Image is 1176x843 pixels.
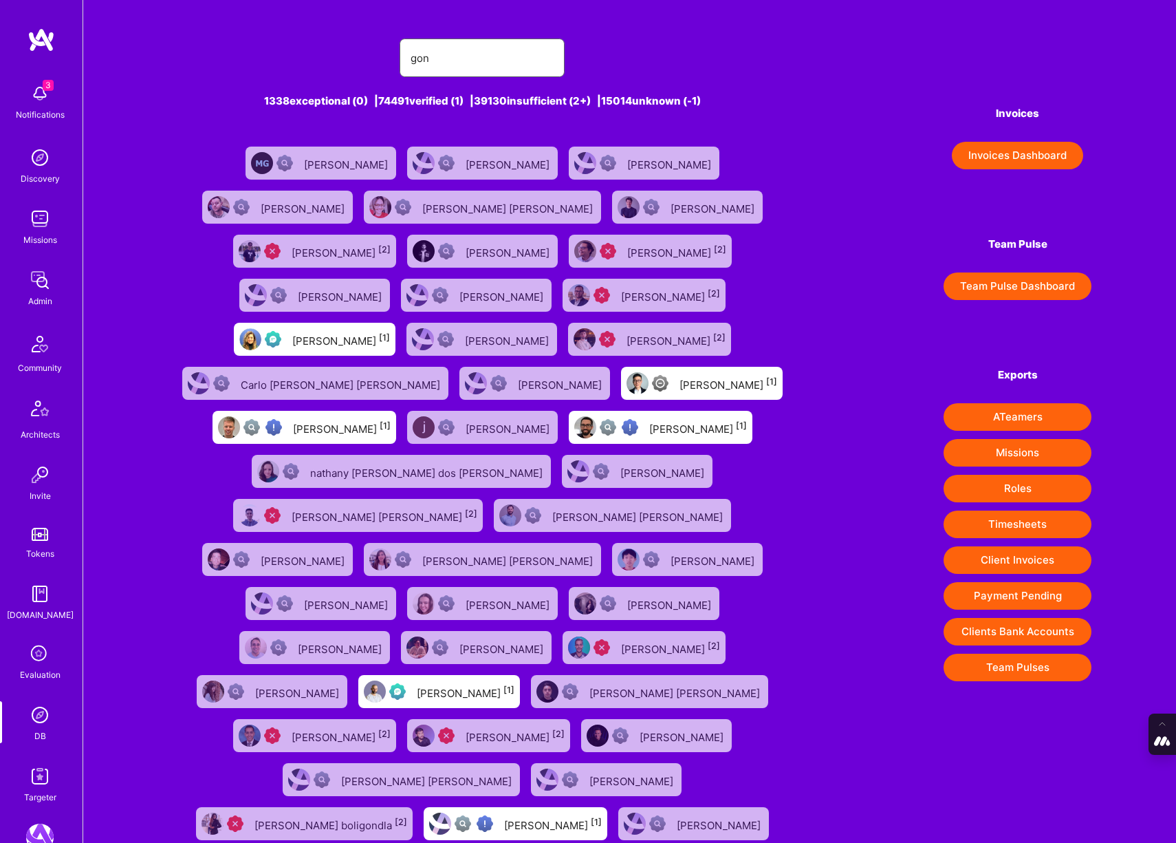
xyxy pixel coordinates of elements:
img: Not Scrubbed [437,331,454,348]
img: Not Scrubbed [213,375,230,392]
a: User AvatarNot Scrubbed[PERSON_NAME] [197,185,358,229]
img: Not Scrubbed [438,419,455,436]
div: Carlo [PERSON_NAME] [PERSON_NAME] [241,374,443,392]
img: Not fully vetted [243,419,260,436]
a: User AvatarNot Scrubbed[PERSON_NAME] [191,670,353,714]
img: Not Scrubbed [649,815,666,832]
img: Not Scrubbed [283,463,299,480]
img: User Avatar [412,328,434,350]
button: Roles [944,475,1091,502]
img: User Avatar [239,504,261,526]
img: User Avatar [239,328,261,350]
img: Architects [23,394,56,427]
img: Evaluation Call Pending [389,683,406,700]
img: Not Scrubbed [438,595,455,612]
a: User AvatarNot Scrubbed[PERSON_NAME] [401,317,563,361]
sup: [2] [378,244,391,255]
a: User AvatarUnqualified[PERSON_NAME][2] [228,229,402,273]
a: User AvatarNot Scrubbed[PERSON_NAME] [PERSON_NAME] [277,758,525,802]
a: User AvatarNot Scrubbed[PERSON_NAME] [525,758,687,802]
img: Admin Search [26,701,54,729]
img: User Avatar [239,725,261,747]
img: Not Scrubbed [228,683,244,700]
img: User Avatar [568,637,590,659]
img: User Avatar [536,769,558,791]
img: User Avatar [239,240,261,262]
img: User Avatar [465,372,487,394]
a: User AvatarNot Scrubbed[PERSON_NAME] [556,449,718,493]
div: [PERSON_NAME] [PERSON_NAME] [341,771,514,789]
img: User Avatar [587,725,609,747]
img: User Avatar [499,504,521,526]
button: Missions [944,439,1091,467]
img: Not Scrubbed [432,639,448,656]
a: User AvatarUnqualified[PERSON_NAME][2] [228,714,402,758]
sup: [2] [708,641,720,651]
div: [PERSON_NAME] [627,242,726,260]
div: 1338 exceptional (0) | 74491 verified (1) | 39130 insufficient (2+) | 15014 unknown (-1) [168,94,797,108]
div: [PERSON_NAME] [518,374,605,392]
img: User Avatar [627,372,649,394]
img: Unqualified [599,331,616,348]
sup: [2] [395,817,407,827]
div: [PERSON_NAME] [466,595,552,612]
img: User Avatar [188,372,210,394]
div: [PERSON_NAME] [261,551,347,568]
div: [PERSON_NAME] [459,639,546,657]
div: Community [18,361,62,375]
sup: [2] [552,729,565,739]
img: User Avatar [574,152,596,174]
div: [PERSON_NAME] [293,418,391,436]
a: User AvatarUnqualified[PERSON_NAME][2] [557,273,731,317]
img: User Avatar [288,769,310,791]
a: User AvatarNot Scrubbed[PERSON_NAME] [240,581,402,626]
a: User AvatarNot Scrubbed[PERSON_NAME] [607,537,768,581]
img: bell [26,80,54,107]
sup: [1] [591,817,602,827]
sup: [2] [708,288,720,299]
img: logo [28,28,55,52]
img: User Avatar [567,460,589,482]
div: [PERSON_NAME] [466,727,565,745]
div: [PERSON_NAME] [304,154,391,172]
img: teamwork [26,205,54,233]
a: User AvatarNot Scrubbed[PERSON_NAME] [563,581,725,626]
img: High Potential User [477,815,493,832]
sup: [1] [736,420,747,431]
div: [PERSON_NAME] [298,286,384,304]
img: User Avatar [208,196,230,218]
sup: [1] [766,376,777,387]
img: User Avatar [369,196,391,218]
img: User Avatar [574,593,596,615]
img: Not Scrubbed [593,463,609,480]
div: [PERSON_NAME] [620,462,707,480]
img: admin teamwork [26,266,54,294]
a: User AvatarNot Scrubbed[PERSON_NAME] [234,626,395,670]
img: User Avatar [574,328,596,350]
img: Not Scrubbed [270,639,287,656]
img: Unqualified [600,243,616,259]
sup: [2] [378,729,391,739]
div: [PERSON_NAME] [417,683,514,701]
sup: [2] [713,332,726,343]
img: Not Scrubbed [490,375,507,392]
img: Not fully vetted [455,815,471,832]
img: discovery [26,144,54,171]
div: DB [34,729,46,743]
img: Not Scrubbed [643,199,660,215]
img: Not Scrubbed [270,287,287,303]
img: User Avatar [202,813,224,835]
img: User Avatar [218,416,240,438]
a: User AvatarNot Scrubbed[PERSON_NAME] [234,273,395,317]
img: Not Scrubbed [233,199,250,215]
img: User Avatar [574,416,596,438]
img: Not Scrubbed [314,771,330,788]
div: [PERSON_NAME] [466,242,552,260]
div: [PERSON_NAME] [677,815,763,833]
img: High Potential User [622,419,638,436]
a: User AvatarNot Scrubbed[PERSON_NAME] [576,714,737,758]
img: User Avatar [568,284,590,306]
img: Not Scrubbed [432,287,448,303]
img: guide book [26,580,54,608]
img: Not fully vetted [600,419,616,436]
